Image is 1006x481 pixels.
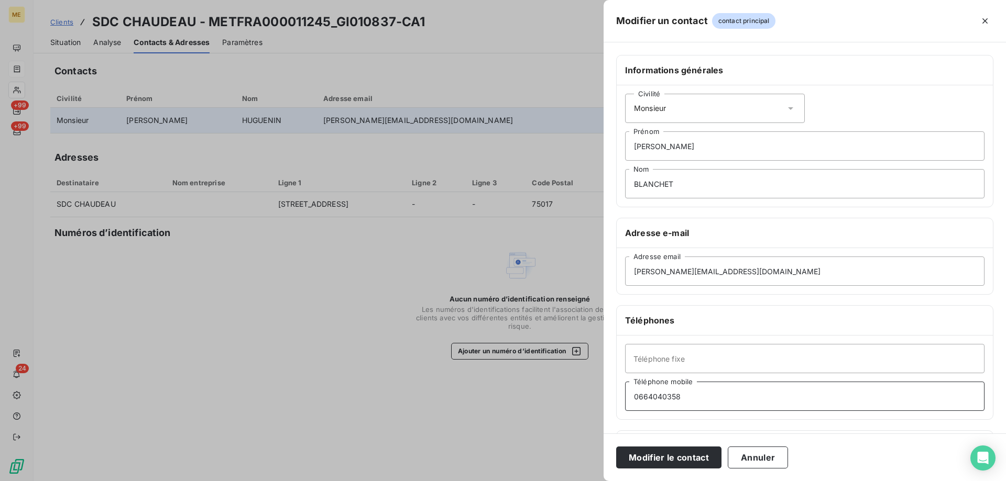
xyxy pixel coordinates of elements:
span: Monsieur [634,103,666,114]
div: Open Intercom Messenger [970,445,996,471]
input: placeholder [625,344,985,373]
h6: Informations générales [625,64,985,76]
span: contact principal [712,13,776,29]
h6: Adresse e-mail [625,227,985,239]
input: placeholder [625,382,985,411]
input: placeholder [625,131,985,161]
h5: Modifier un contact [616,14,708,28]
input: placeholder [625,256,985,286]
button: Modifier le contact [616,446,721,468]
input: placeholder [625,169,985,198]
h6: Téléphones [625,314,985,327]
button: Annuler [728,446,788,468]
